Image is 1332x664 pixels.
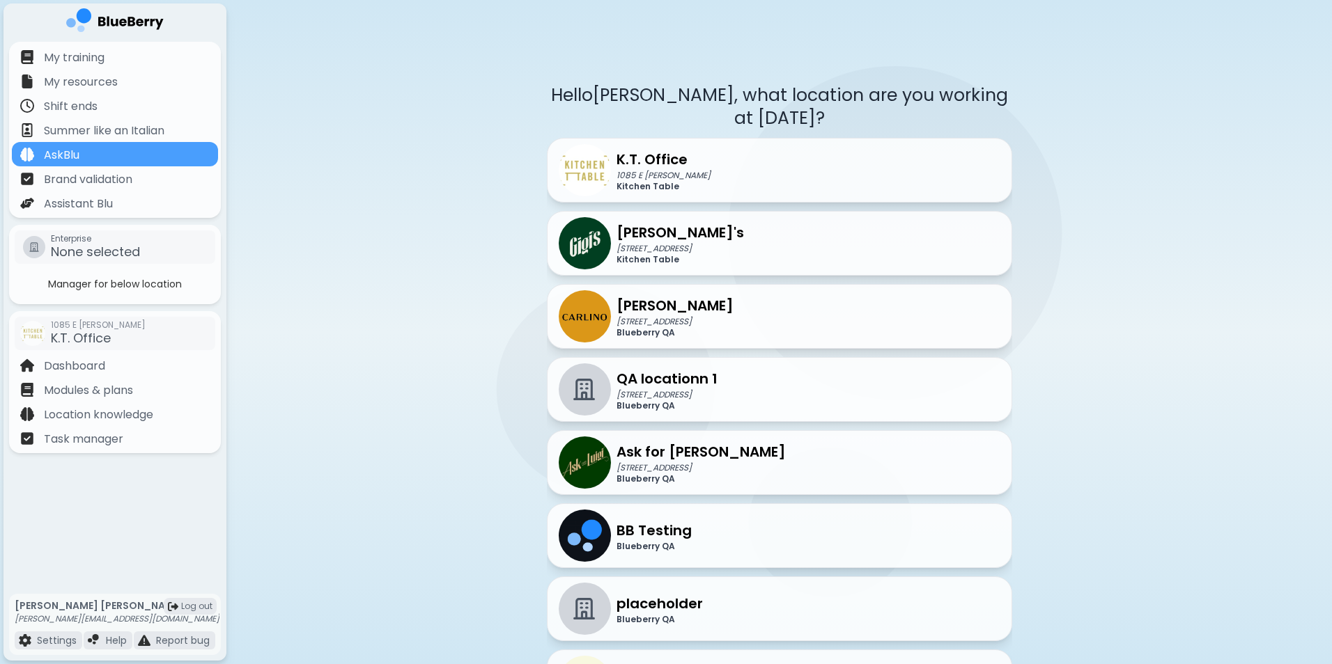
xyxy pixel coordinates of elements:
p: Modules & plans [44,382,133,399]
img: company thumbnail [559,144,611,196]
p: Blueberry QA [617,473,786,484]
img: file icon [19,634,31,647]
img: file icon [20,99,34,113]
img: file icon [20,148,34,161]
img: company thumbnail [559,217,611,269]
span: Enterprise [51,233,140,244]
p: [STREET_ADDRESS] [617,316,734,327]
a: company thumbnailAsk for [PERSON_NAME][STREET_ADDRESS]Blueberry QA [547,430,1012,495]
p: Summer like an Italian [44,122,164,139]
p: [STREET_ADDRESS] [617,243,744,254]
img: file icon [88,634,100,647]
p: Location knowledge [44,406,153,423]
p: [PERSON_NAME]'s [617,222,744,243]
p: QA locationn 1 [617,368,718,389]
p: [PERSON_NAME] [PERSON_NAME] [15,599,219,612]
img: company thumbnail [559,509,611,562]
p: My resources [44,74,118,90]
p: [STREET_ADDRESS] [617,389,718,400]
p: My training [44,49,104,66]
p: Blueberry QA [617,327,734,338]
img: file icon [20,383,34,397]
img: logout [168,601,178,612]
p: Kitchen Table [617,181,711,192]
p: Blueberry QA [617,541,692,552]
img: company thumbnail [20,321,45,346]
p: [STREET_ADDRESS] [617,462,786,473]
img: file icon [20,50,34,64]
span: 1085 E [PERSON_NAME] [51,319,146,331]
img: file icon [20,74,34,88]
p: Manager for below location [12,278,218,290]
p: Assistant Blu [44,196,113,212]
p: [PERSON_NAME] [617,295,734,316]
a: company thumbnail[PERSON_NAME]'s[STREET_ADDRESS]Kitchen Table [547,211,1012,276]
img: company logo [66,8,164,37]
p: placeholder [617,593,703,614]
p: Dashboard [44,358,105,374]
img: file icon [138,634,150,647]
span: None selected [51,243,140,260]
img: file icon [20,432,34,445]
p: Brand validation [44,171,132,188]
a: company thumbnailK.T. Office1085 E [PERSON_NAME]Kitchen Table [547,138,1012,203]
p: Settings [37,634,77,647]
p: Kitchen Table [617,254,744,265]
a: placeholderBlueberry QA [547,576,1012,641]
p: Shift ends [44,98,98,115]
a: company thumbnailBB TestingBlueberry QA [547,503,1012,568]
img: file icon [20,196,34,210]
p: Blueberry QA [617,614,703,625]
span: Log out [181,601,212,612]
span: K.T. Office [51,329,111,347]
p: Ask for [PERSON_NAME] [617,441,786,462]
p: Hello [PERSON_NAME] , what location are you working at [DATE]? [547,84,1012,129]
img: file icon [20,123,34,137]
img: file icon [20,358,34,372]
a: QA locationn 1[STREET_ADDRESS]Blueberry QA [547,357,1012,422]
p: Report bug [156,634,210,647]
p: [PERSON_NAME][EMAIL_ADDRESS][DOMAIN_NAME] [15,613,219,624]
p: BB Testing [617,520,692,541]
p: K.T. Office [617,149,711,170]
p: Task manager [44,431,123,448]
a: company thumbnail[PERSON_NAME][STREET_ADDRESS]Blueberry QA [547,284,1012,349]
p: Blueberry QA [617,400,718,411]
img: company thumbnail [559,436,611,489]
img: file icon [20,172,34,186]
p: AskBlu [44,147,79,164]
img: company thumbnail [559,290,611,342]
p: 1085 E [PERSON_NAME] [617,170,711,181]
img: file icon [20,407,34,421]
p: Help [106,634,127,647]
